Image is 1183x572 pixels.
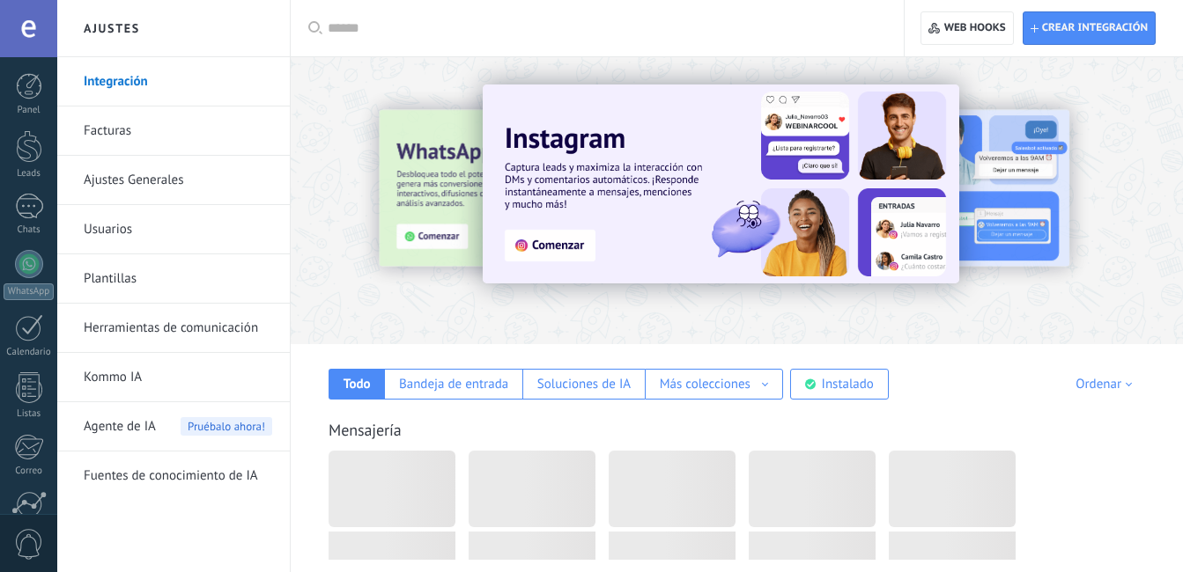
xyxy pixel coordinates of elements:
[57,402,290,451] li: Agente de IA
[660,376,750,392] div: Más colecciones
[84,205,272,254] a: Usuarios
[329,420,402,440] a: Mensajería
[344,376,371,392] div: Todo
[4,283,54,300] div: WhatsApp
[57,205,290,254] li: Usuarios
[1076,376,1138,392] div: Ordenar
[57,304,290,353] li: Herramientas de comunicación
[84,106,272,156] a: Facturas
[57,353,290,402] li: Kommo IA
[57,451,290,500] li: Fuentes de conocimiento de IA
[84,57,272,106] a: Integración
[399,376,508,392] div: Bandeja de entrada
[1023,11,1156,45] button: Crear integración
[84,451,272,501] a: Fuentes de conocimiento de IA
[1042,21,1148,35] span: Crear integración
[4,105,55,116] div: Panel
[57,254,290,304] li: Plantillas
[57,156,290,205] li: Ajustes Generales
[4,224,55,236] div: Chats
[4,466,55,477] div: Correo
[4,408,55,420] div: Listas
[84,353,272,402] a: Kommo IA
[537,376,631,392] div: Soluciones de IA
[84,402,272,451] a: Agente de IA Pruébalo ahora!
[181,417,272,436] span: Pruébalo ahora!
[822,376,874,392] div: Instalado
[4,168,55,180] div: Leads
[84,304,272,353] a: Herramientas de comunicación
[4,347,55,358] div: Calendario
[57,106,290,156] li: Facturas
[944,21,1006,35] span: Web hooks
[921,11,1013,45] button: Web hooks
[57,57,290,106] li: Integración
[84,156,272,205] a: Ajustes Generales
[84,402,156,451] span: Agente de IA
[483,84,959,283] img: Slide 1
[84,254,272,304] a: Plantillas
